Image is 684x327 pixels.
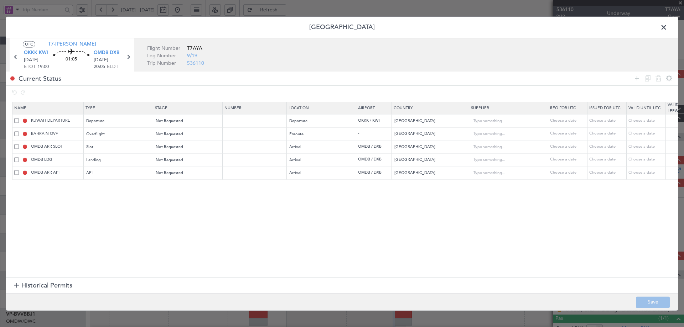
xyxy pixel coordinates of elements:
div: Choose a date [550,170,587,176]
div: Choose a date [550,118,587,124]
div: Choose a date [628,144,665,150]
div: Choose a date [628,118,665,124]
div: Choose a date [628,131,665,137]
span: Req For Utc [550,105,576,111]
header: [GEOGRAPHIC_DATA] [6,17,678,38]
div: Choose a date [589,131,626,137]
span: Valid Until Utc [628,105,661,111]
div: Choose a date [550,157,587,163]
span: Issued For Utc [589,105,621,111]
div: Choose a date [550,131,587,137]
div: Choose a date [589,118,626,124]
div: Choose a date [628,157,665,163]
div: Choose a date [589,170,626,176]
div: Choose a date [589,157,626,163]
div: Choose a date [628,170,665,176]
div: Choose a date [550,144,587,150]
div: Choose a date [589,144,626,150]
